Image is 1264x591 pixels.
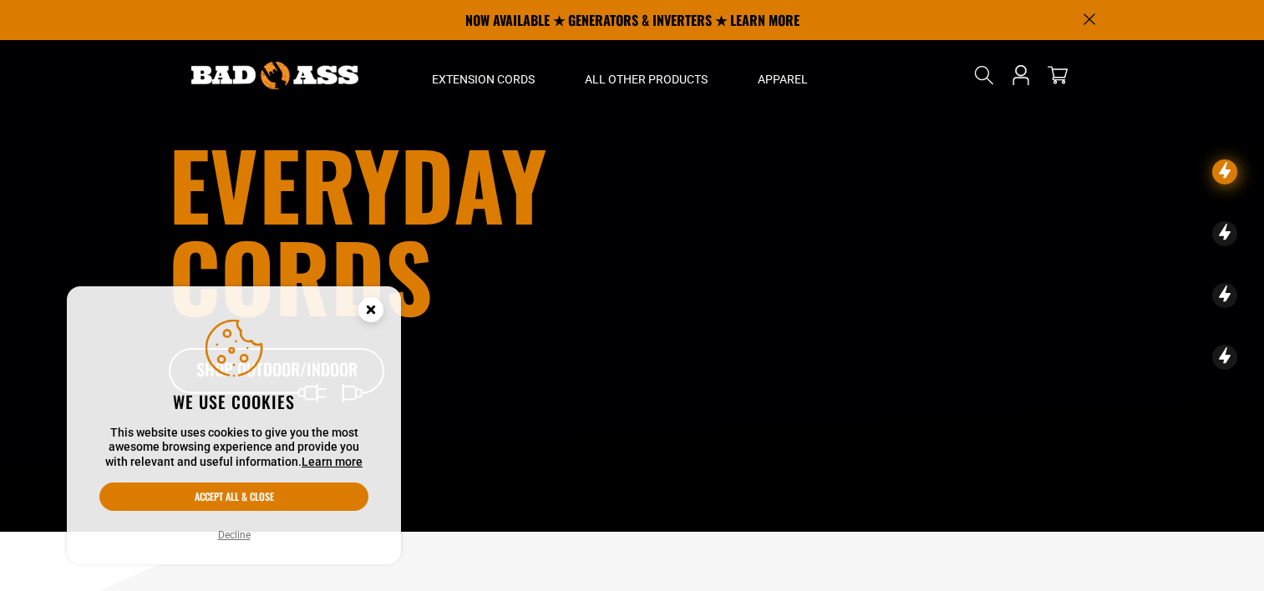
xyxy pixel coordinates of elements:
[302,455,363,468] a: Learn more
[99,391,368,412] h2: We use cookies
[733,40,833,110] summary: Apparel
[169,138,725,321] h1: Everyday cords
[99,426,368,470] p: This website uses cookies to give you the most awesome browsing experience and provide you with r...
[67,286,401,565] aside: Cookie Consent
[213,527,256,543] button: Decline
[585,72,708,87] span: All Other Products
[99,482,368,511] button: Accept all & close
[560,40,733,110] summary: All Other Products
[191,62,358,89] img: Bad Ass Extension Cords
[971,62,997,88] summary: Search
[407,40,560,110] summary: Extension Cords
[432,72,535,87] span: Extension Cords
[758,72,808,87] span: Apparel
